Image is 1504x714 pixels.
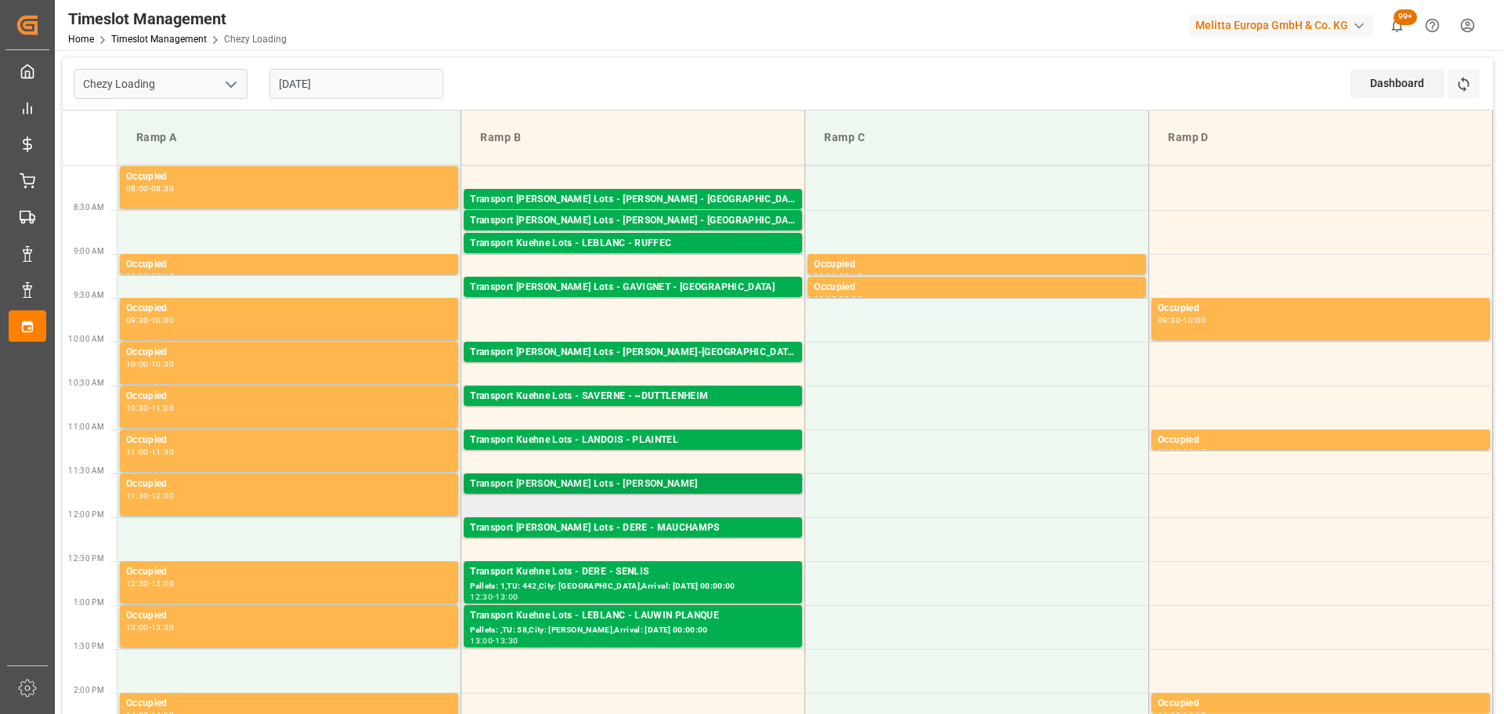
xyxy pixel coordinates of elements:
div: Occupied [1158,696,1484,712]
div: - [149,361,151,368]
span: 1:30 PM [74,642,104,651]
div: Occupied [814,280,1140,295]
div: Transport Kuehne Lots - LEBLANC - RUFFEC [470,236,796,252]
div: 12:00 [151,492,174,499]
div: Transport [PERSON_NAME] Lots - [PERSON_NAME] [470,477,796,492]
span: 1:00 PM [74,598,104,607]
div: 09:30 [126,317,149,324]
span: 2:00 PM [74,686,104,694]
div: Transport Kuehne Lots - LANDOIS - PLAINTEL [470,433,796,448]
div: 09:30 [1158,317,1180,324]
div: Pallets: ,TU: 84,City: ~[GEOGRAPHIC_DATA],Arrival: [DATE] 00:00:00 [470,404,796,418]
input: DD-MM-YYYY [269,69,443,99]
div: 09:00 [126,273,149,280]
div: 13:30 [151,624,174,631]
div: - [149,492,151,499]
span: 11:30 AM [68,466,104,475]
span: 10:30 AM [68,379,104,387]
div: Occupied [126,564,452,580]
div: 12:30 [470,593,493,600]
div: 13:00 [495,593,518,600]
div: 08:30 [151,185,174,192]
div: Pallets: 3,TU: 217,City: [GEOGRAPHIC_DATA],Arrival: [DATE] 00:00:00 [470,448,796,462]
div: - [837,295,839,303]
div: Transport [PERSON_NAME] Lots - DERE - MAUCHAMPS [470,520,796,536]
div: - [149,580,151,587]
span: 9:00 AM [74,247,104,256]
div: 09:15 [839,273,862,280]
a: Home [68,34,94,45]
div: 11:00 [1158,448,1180,455]
a: Timeslot Management [111,34,207,45]
div: 11:30 [126,492,149,499]
span: 12:00 PM [68,510,104,519]
button: Help Center [1415,8,1450,43]
div: 13:00 [126,624,149,631]
button: show 100 new notifications [1379,8,1415,43]
div: - [149,273,151,280]
div: Occupied [126,696,452,712]
div: Pallets: 3,TU: ,City: [GEOGRAPHIC_DATA],Arrival: [DATE] 00:00:00 [470,361,796,374]
div: 13:30 [495,637,518,644]
div: Timeslot Management [68,7,287,31]
div: 09:15 [814,295,837,303]
div: Transport Kuehne Lots - SAVERNE - ~DUTTLENHEIM [470,389,796,404]
div: 10:00 [126,361,149,368]
span: 12:30 PM [68,554,104,563]
div: Dashboard [1350,69,1444,98]
div: - [493,593,495,600]
div: - [149,624,151,631]
div: Occupied [126,389,452,404]
div: 09:00 [814,273,837,280]
div: Pallets: 1,TU: 442,City: [GEOGRAPHIC_DATA],Arrival: [DATE] 00:00:00 [470,580,796,593]
div: - [149,404,151,411]
div: Pallets: 3,TU: 747,City: RUFFEC,Arrival: [DATE] 00:00:00 [470,252,796,265]
div: Transport [PERSON_NAME] Lots - [PERSON_NAME] - [GEOGRAPHIC_DATA] [470,192,796,208]
span: 99+ [1394,9,1417,25]
div: 11:30 [151,448,174,455]
div: Ramp C [818,123,1136,152]
div: Ramp D [1162,123,1480,152]
div: 11:00 [126,448,149,455]
div: - [1180,448,1183,455]
div: 11:15 [1183,448,1206,455]
span: 8:30 AM [74,203,104,212]
div: Occupied [126,301,452,317]
div: - [149,448,151,455]
div: Occupied [126,169,452,185]
input: Type to search/select [74,69,248,99]
div: Pallets: 10,TU: 1009,City: [GEOGRAPHIC_DATA],Arrival: [DATE] 00:00:00 [470,295,796,309]
div: 09:30 [839,295,862,303]
div: 10:30 [126,404,149,411]
div: Transport [PERSON_NAME] Lots - GAVIGNET - [GEOGRAPHIC_DATA] [470,280,796,295]
div: Pallets: ,TU: 58,City: [PERSON_NAME],Arrival: [DATE] 00:00:00 [470,624,796,637]
div: Transport Kuehne Lots - DERE - SENLIS [470,564,796,580]
div: Occupied [126,433,452,448]
div: Occupied [1158,301,1484,317]
div: Transport [PERSON_NAME] Lots - [PERSON_NAME]-[GEOGRAPHIC_DATA] [470,345,796,361]
div: 13:00 [151,580,174,587]
div: 12:30 [126,580,149,587]
div: - [149,185,151,192]
button: open menu [219,72,242,96]
div: Occupied [126,257,452,273]
div: Occupied [126,608,452,624]
span: 11:00 AM [68,422,104,431]
div: - [493,637,495,644]
div: 10:00 [151,317,174,324]
div: Occupied [1158,433,1484,448]
div: Ramp B [474,123,792,152]
div: 10:30 [151,361,174,368]
div: 09:15 [151,273,174,280]
div: Pallets: 4,TU: 82,City: [GEOGRAPHIC_DATA],Arrival: [DATE] 00:00:00 [470,536,796,549]
div: - [149,317,151,324]
span: 9:30 AM [74,291,104,299]
div: Occupied [126,345,452,361]
div: Melitta Europa GmbH & Co. KG [1189,14,1373,37]
div: Occupied [814,257,1140,273]
div: Transport Kuehne Lots - LEBLANC - LAUWIN PLANQUE [470,608,796,624]
button: Melitta Europa GmbH & Co. KG [1189,10,1379,40]
div: 08:00 [126,185,149,192]
span: 10:00 AM [68,335,104,343]
div: 10:00 [1183,317,1206,324]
